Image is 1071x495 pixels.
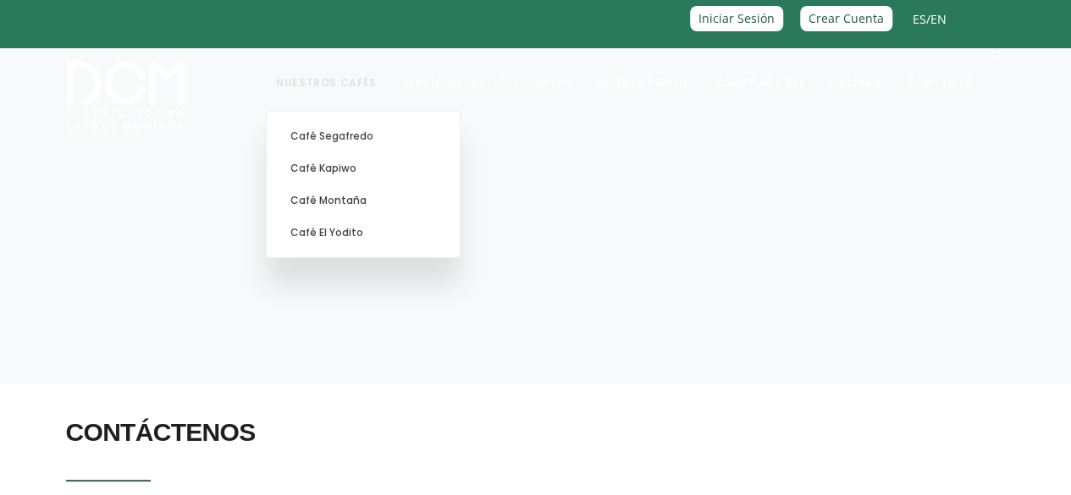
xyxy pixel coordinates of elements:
[930,11,947,27] a: EN
[275,152,451,184] a: Café Kapiwo
[897,50,984,90] a: Contacto
[820,50,891,90] a: Calidad
[391,50,580,90] a: Servicios Institucionales
[690,6,783,30] a: Iniciar Sesión
[266,50,386,90] a: Nuestros Cafés
[66,409,1006,456] h2: Contáctenos
[704,50,814,90] a: Comprar Café
[275,217,451,249] a: Café El Yodito
[585,50,699,90] a: Quiénes Somos
[800,6,892,30] a: Crear Cuenta
[913,9,947,29] span: /
[275,184,451,217] a: Café Montaña
[913,11,926,27] a: ES
[275,120,451,152] a: Café Segafredo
